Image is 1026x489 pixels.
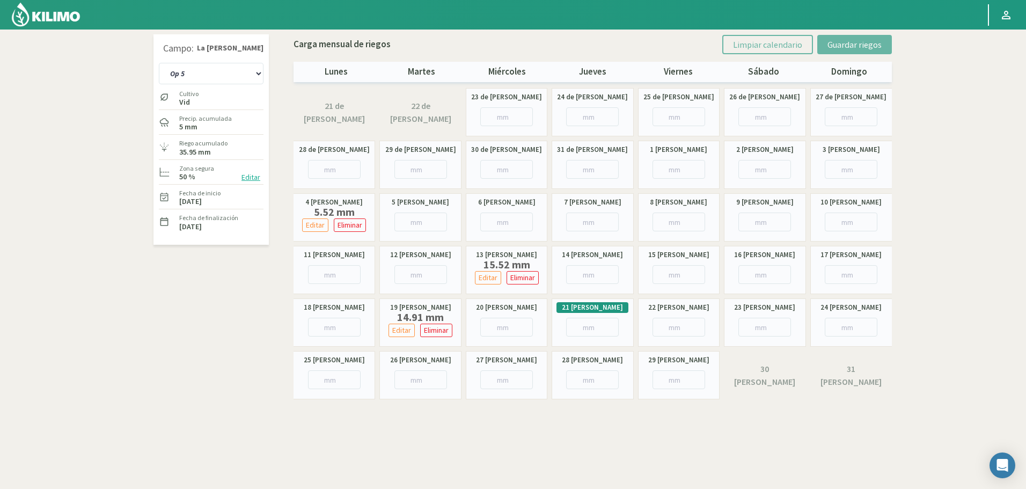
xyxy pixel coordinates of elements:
[564,197,621,208] label: 7 [PERSON_NAME]
[825,160,877,179] input: mm
[394,160,447,179] input: mm
[825,318,877,337] input: mm
[308,265,361,284] input: mm
[299,99,370,126] label: 21 de [PERSON_NAME]
[392,324,411,337] p: Editar
[562,302,623,313] label: 21 [PERSON_NAME]
[179,114,232,123] label: Precip. acumulada
[179,198,202,205] label: [DATE]
[729,362,800,389] label: 30 [PERSON_NAME]
[827,39,882,50] span: Guardar riegos
[736,197,794,208] label: 9 [PERSON_NAME]
[653,370,705,389] input: mm
[238,171,263,184] button: Editar
[11,2,81,27] img: Kilimo
[825,107,877,126] input: mm
[472,260,541,269] label: 15.52 mm
[390,355,451,366] label: 26 [PERSON_NAME]
[471,92,542,103] label: 23 de [PERSON_NAME]
[738,318,791,337] input: mm
[163,43,194,54] div: Campo:
[379,65,464,79] p: martes
[476,250,537,260] label: 13 [PERSON_NAME]
[390,302,451,313] label: 19 [PERSON_NAME]
[721,65,806,79] p: sábado
[179,89,199,99] label: Cultivo
[294,65,379,79] p: lunes
[480,318,533,337] input: mm
[179,213,238,223] label: Fecha de finalización
[734,302,795,313] label: 23 [PERSON_NAME]
[304,250,365,260] label: 11 [PERSON_NAME]
[476,355,537,366] label: 27 [PERSON_NAME]
[385,99,456,126] label: 22 de [PERSON_NAME]
[653,160,705,179] input: mm
[738,107,791,126] input: mm
[566,370,619,389] input: mm
[738,213,791,231] input: mm
[302,218,328,232] button: Editar
[738,265,791,284] input: mm
[816,92,886,103] label: 27 de [PERSON_NAME]
[557,144,628,155] label: 31 de [PERSON_NAME]
[304,302,365,313] label: 18 [PERSON_NAME]
[179,223,202,230] label: [DATE]
[480,107,533,126] input: mm
[738,160,791,179] input: mm
[566,213,619,231] input: mm
[299,144,370,155] label: 28 de [PERSON_NAME]
[385,144,456,155] label: 29 de [PERSON_NAME]
[817,35,892,54] button: Guardar riegos
[179,149,211,156] label: 35.95 mm
[510,272,535,284] p: Eliminar
[479,272,497,284] p: Editar
[465,65,550,79] p: miércoles
[299,208,369,216] label: 5.52 mm
[562,355,623,366] label: 28 [PERSON_NAME]
[304,355,365,366] label: 25 [PERSON_NAME]
[334,218,366,232] button: Eliminar
[424,324,449,337] p: Eliminar
[471,144,542,155] label: 30 de [PERSON_NAME]
[566,318,619,337] input: mm
[308,370,361,389] input: mm
[566,160,619,179] input: mm
[653,107,705,126] input: mm
[476,302,537,313] label: 20 [PERSON_NAME]
[390,250,451,260] label: 12 [PERSON_NAME]
[179,188,221,198] label: Fecha de inicio
[480,370,533,389] input: mm
[308,318,361,337] input: mm
[566,107,619,126] input: mm
[807,65,892,79] p: domingo
[820,197,882,208] label: 10 [PERSON_NAME]
[825,265,877,284] input: mm
[179,138,228,148] label: Riego acumulado
[480,160,533,179] input: mm
[392,197,449,208] label: 5 [PERSON_NAME]
[648,355,709,366] label: 29 [PERSON_NAME]
[990,452,1015,478] div: Open Intercom Messenger
[179,164,214,173] label: Zona segura
[420,324,452,337] button: Eliminar
[305,197,363,208] label: 4 [PERSON_NAME]
[722,35,813,54] button: Limpiar calendario
[566,265,619,284] input: mm
[816,362,886,389] label: 31 [PERSON_NAME]
[729,92,800,103] label: 26 de [PERSON_NAME]
[394,370,447,389] input: mm
[648,302,709,313] label: 22 [PERSON_NAME]
[733,39,802,50] span: Limpiar calendario
[650,144,707,155] label: 1 [PERSON_NAME]
[653,265,705,284] input: mm
[389,324,415,337] button: Editar
[736,144,794,155] label: 2 [PERSON_NAME]
[338,219,362,231] p: Eliminar
[823,144,880,155] label: 3 [PERSON_NAME]
[653,318,705,337] input: mm
[507,271,539,284] button: Eliminar
[820,250,882,260] label: 17 [PERSON_NAME]
[650,197,707,208] label: 8 [PERSON_NAME]
[550,65,635,79] p: jueves
[394,265,447,284] input: mm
